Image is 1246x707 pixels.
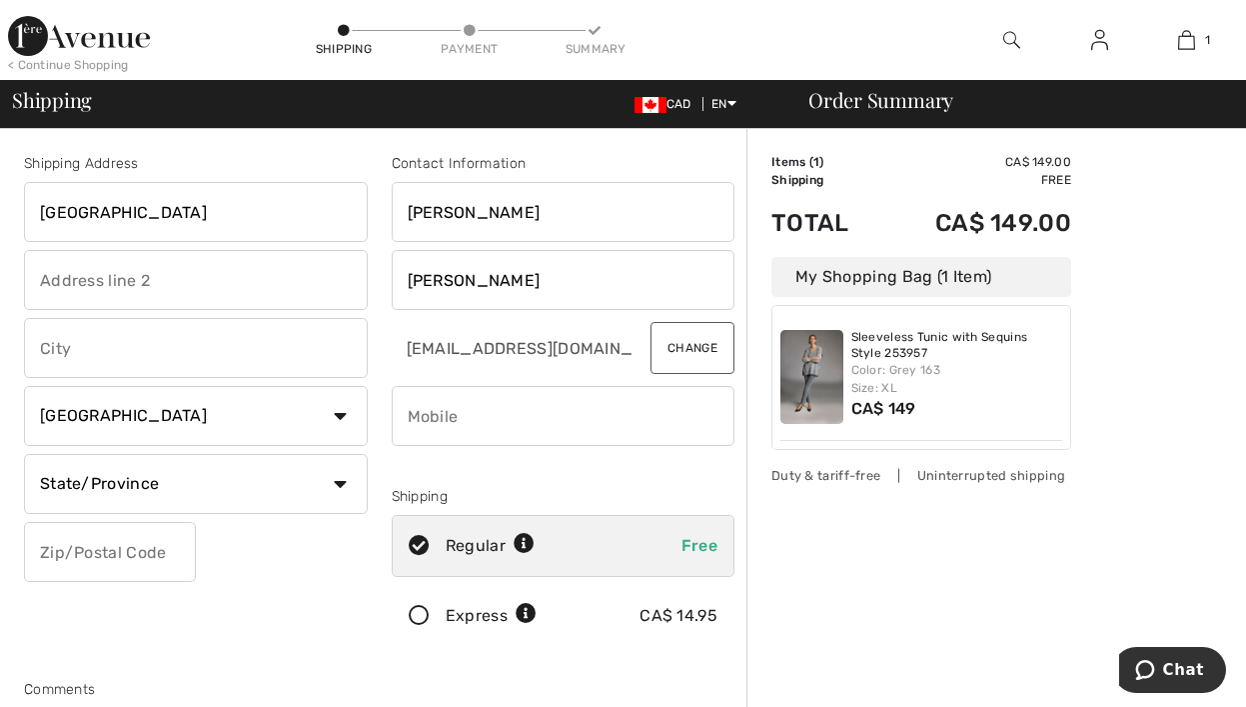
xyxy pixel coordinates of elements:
div: My Shopping Bag (1 Item) [771,257,1071,297]
div: Payment [440,40,500,58]
td: Items ( ) [771,153,880,171]
td: Shipping [771,171,880,189]
input: Address line 2 [24,250,368,310]
input: Address line 1 [24,182,368,242]
td: CA$ 149.00 [880,189,1071,257]
img: 1ère Avenue [8,16,150,56]
button: Change [650,322,734,374]
div: Color: Grey 163 Size: XL [851,361,1063,397]
input: Mobile [392,386,735,446]
div: Order Summary [784,90,1234,110]
div: Duty & tariff-free | Uninterrupted shipping [771,466,1071,485]
div: CA$ 14.95 [639,604,717,628]
span: 1 [813,155,819,169]
img: My Info [1091,28,1108,52]
td: Total [771,189,880,257]
td: CA$ 149.00 [880,153,1071,171]
iframe: Opens a widget where you can chat to one of our agents [1119,647,1226,697]
a: Sleeveless Tunic with Sequins Style 253957 [851,330,1063,361]
div: Shipping Address [24,153,368,174]
div: Shipping [314,40,374,58]
span: 1 [1205,31,1210,49]
input: Last name [392,250,735,310]
td: Free [880,171,1071,189]
div: < Continue Shopping [8,56,129,74]
img: Canadian Dollar [634,97,666,113]
a: Sign In [1075,28,1124,53]
a: 1 [1144,28,1229,52]
span: CA$ 149 [851,399,916,418]
div: Comments [24,679,734,700]
input: E-mail [392,318,635,378]
input: First name [392,182,735,242]
img: Sleeveless Tunic with Sequins Style 253957 [780,330,843,424]
input: Zip/Postal Code [24,522,196,582]
div: Summary [566,40,625,58]
img: My Bag [1178,28,1195,52]
input: City [24,318,368,378]
span: CAD [634,97,699,111]
div: Express [446,604,537,628]
img: search the website [1003,28,1020,52]
span: EN [711,97,736,111]
div: Shipping [392,486,735,507]
div: Regular [446,534,535,558]
span: Shipping [12,90,92,110]
span: Free [681,536,717,555]
div: Contact Information [392,153,735,174]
